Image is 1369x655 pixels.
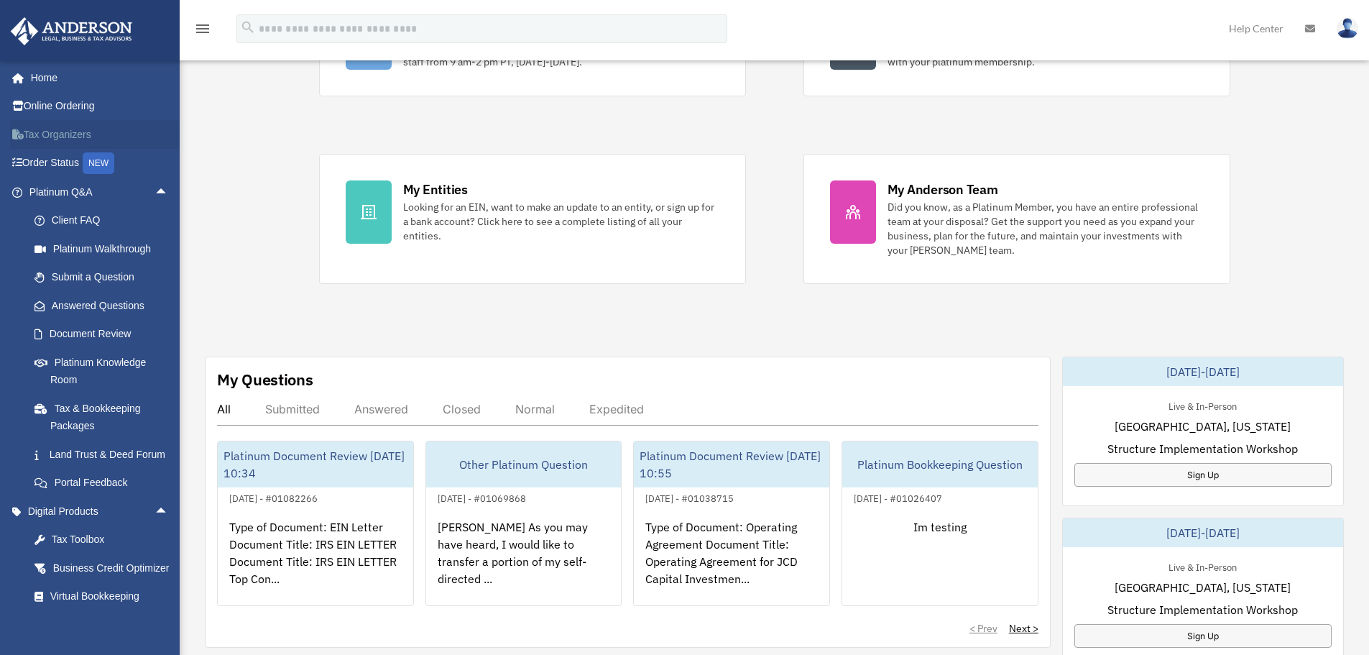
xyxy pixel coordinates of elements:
[217,369,313,390] div: My Questions
[20,394,190,440] a: Tax & Bookkeeping Packages
[1063,357,1343,386] div: [DATE]-[DATE]
[515,402,555,416] div: Normal
[50,587,172,605] div: Virtual Bookkeeping
[1107,440,1298,457] span: Structure Implementation Workshop
[20,348,190,394] a: Platinum Knowledge Room
[217,402,231,416] div: All
[194,25,211,37] a: menu
[633,441,830,606] a: Platinum Document Review [DATE] 10:55[DATE] - #01038715Type of Document: Operating Agreement Docu...
[634,441,829,487] div: Platinum Document Review [DATE] 10:55
[218,441,413,487] div: Platinum Document Review [DATE] 10:34
[217,441,414,606] a: Platinum Document Review [DATE] 10:34[DATE] - #01082266Type of Document: EIN Letter Document Titl...
[842,441,1038,606] a: Platinum Bookkeeping Question[DATE] - #01026407Im testing
[1074,463,1332,487] a: Sign Up
[443,402,481,416] div: Closed
[1074,624,1332,648] a: Sign Up
[589,402,644,416] div: Expedited
[83,152,114,174] div: NEW
[1157,398,1248,413] div: Live & In-Person
[1063,518,1343,547] div: [DATE]-[DATE]
[10,120,190,149] a: Tax Organizers
[20,526,190,554] a: Tax Toolbox
[218,507,413,619] div: Type of Document: EIN Letter Document Title: IRS EIN LETTER Document Title: IRS EIN LETTER Top Co...
[20,263,190,292] a: Submit a Question
[888,200,1204,257] div: Did you know, as a Platinum Member, you have an entire professional team at your disposal? Get th...
[155,497,183,526] span: arrow_drop_up
[1107,601,1298,618] span: Structure Implementation Workshop
[354,402,408,416] div: Answered
[403,200,719,243] div: Looking for an EIN, want to make an update to an entity, or sign up for a bank account? Click her...
[10,63,183,92] a: Home
[803,154,1230,284] a: My Anderson Team Did you know, as a Platinum Member, you have an entire professional team at your...
[634,507,829,619] div: Type of Document: Operating Agreement Document Title: Operating Agreement for JCD Capital Investm...
[10,497,190,526] a: Digital Productsarrow_drop_up
[842,441,1038,487] div: Platinum Bookkeeping Question
[155,178,183,207] span: arrow_drop_up
[426,490,538,505] div: [DATE] - #01069868
[194,20,211,37] i: menu
[10,149,190,178] a: Order StatusNEW
[1115,418,1291,435] span: [GEOGRAPHIC_DATA], [US_STATE]
[403,180,468,198] div: My Entities
[20,206,190,235] a: Client FAQ
[50,559,172,577] div: Business Credit Optimizer
[20,291,190,320] a: Answered Questions
[1009,621,1038,636] a: Next >
[1337,18,1358,39] img: User Pic
[20,582,190,611] a: Virtual Bookkeeping
[20,320,190,349] a: Document Review
[6,17,137,45] img: Anderson Advisors Platinum Portal
[240,19,256,35] i: search
[1115,579,1291,596] span: [GEOGRAPHIC_DATA], [US_STATE]
[10,178,190,206] a: Platinum Q&Aarrow_drop_up
[1157,559,1248,574] div: Live & In-Person
[265,402,320,416] div: Submitted
[218,490,329,505] div: [DATE] - #01082266
[20,440,190,469] a: Land Trust & Deed Forum
[319,154,746,284] a: My Entities Looking for an EIN, want to make an update to an entity, or sign up for a bank accoun...
[888,180,998,198] div: My Anderson Team
[842,490,954,505] div: [DATE] - #01026407
[842,507,1038,619] div: Im testing
[426,441,622,487] div: Other Platinum Question
[50,531,172,549] div: Tax Toolbox
[20,234,190,263] a: Platinum Walkthrough
[10,92,190,121] a: Online Ordering
[426,507,622,619] div: [PERSON_NAME] As you may have heard, I would like to transfer a portion of my self-directed ...
[20,469,190,498] a: Portal Feedback
[425,441,622,606] a: Other Platinum Question[DATE] - #01069868[PERSON_NAME] As you may have heard, I would like to tra...
[634,490,745,505] div: [DATE] - #01038715
[20,554,190,582] a: Business Credit Optimizer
